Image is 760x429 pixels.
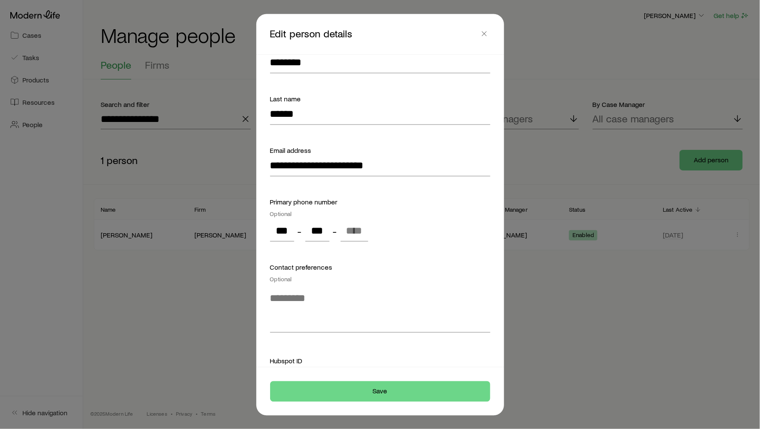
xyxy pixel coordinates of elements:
p: Edit person details [270,27,478,40]
span: - [298,225,302,237]
div: Optional [270,276,490,283]
span: - [333,225,337,237]
div: Contact preferences [270,262,490,283]
div: Last name [270,94,490,104]
div: Hubspot ID [270,356,490,366]
div: Primary phone number [270,197,490,217]
div: Email address [270,145,490,155]
div: Optional [270,210,490,217]
button: Save [270,381,490,402]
